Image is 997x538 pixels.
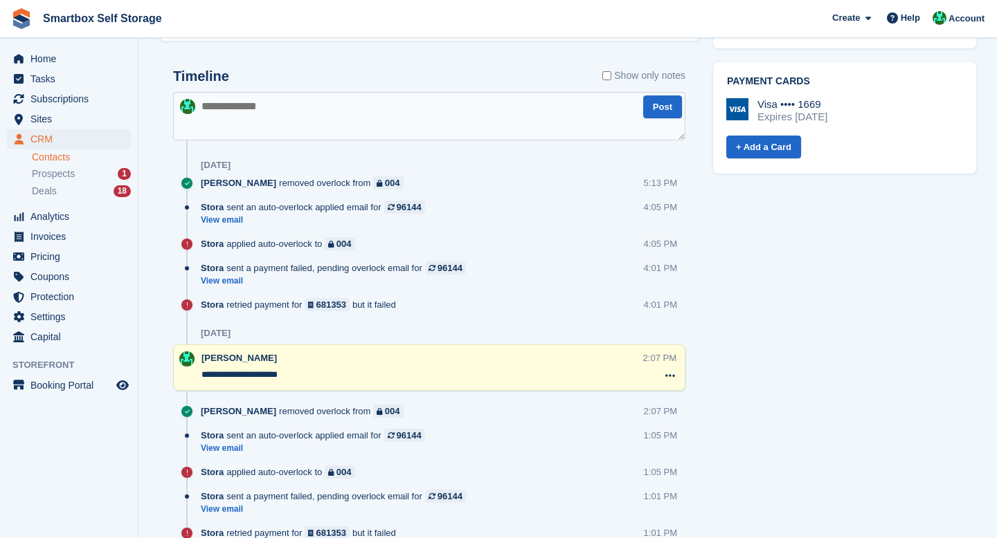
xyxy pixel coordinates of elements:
h2: Timeline [173,68,229,84]
span: [PERSON_NAME] [201,405,276,418]
a: 004 [325,465,354,479]
div: removed overlock from [201,405,411,418]
a: menu [7,89,131,109]
a: + Add a Card [726,136,801,158]
a: Deals 18 [32,184,131,198]
span: Stora [201,429,224,442]
div: applied auto-overlock to [201,465,362,479]
div: sent a payment failed, pending overlock email for [201,261,473,275]
a: Contacts [32,151,131,164]
div: removed overlock from [201,176,411,189]
span: [PERSON_NAME] [201,176,276,189]
img: Visa Logo [726,98,748,120]
a: menu [7,227,131,246]
a: Preview store [114,377,131,393]
div: sent an auto-overlock applied email for [201,201,432,214]
a: 96144 [425,490,466,503]
div: sent an auto-overlock applied email for [201,429,432,442]
span: Stora [201,298,224,311]
a: 004 [373,176,403,189]
div: 2:07 PM [643,351,676,364]
span: Analytics [30,207,114,226]
div: 1:05 PM [644,429,677,442]
a: 96144 [384,429,425,442]
div: 4:01 PM [644,298,677,311]
a: menu [7,207,131,226]
span: Storefront [12,358,138,372]
label: Show only notes [602,68,685,83]
div: 4:01 PM [644,261,677,275]
span: Sites [30,109,114,129]
div: 1:01 PM [644,490,677,503]
span: Account [949,12,985,26]
div: 96144 [397,201,422,214]
div: [DATE] [201,328,231,339]
div: 4:05 PM [644,237,677,250]
a: menu [7,69,131,89]
div: 1:05 PM [644,465,677,479]
img: Elinor Shepherd [179,351,195,367]
div: 5:13 PM [644,176,677,189]
button: Post [643,95,682,118]
a: Smartbox Self Storage [37,7,168,30]
div: Expires [DATE] [757,111,827,123]
a: menu [7,267,131,286]
img: Elinor Shepherd [180,99,195,114]
span: Deals [32,185,57,198]
span: Stora [201,465,224,479]
a: menu [7,247,131,266]
a: 004 [373,405,403,418]
a: menu [7,375,131,395]
span: Stora [201,490,224,503]
div: 004 [385,405,400,418]
img: stora-icon-8386f47178a22dfd0bd8f6a31ec36ba5ce8667c1dd55bd0f319d3a0aa187defe.svg [11,8,32,29]
div: [DATE] [201,160,231,171]
div: applied auto-overlock to [201,237,362,250]
a: menu [7,109,131,129]
div: Visa •••• 1669 [757,98,827,111]
img: Elinor Shepherd [933,11,946,25]
span: Invoices [30,227,114,246]
div: 004 [336,465,352,479]
span: Settings [30,307,114,326]
div: 681353 [316,298,346,311]
a: View email [201,503,473,515]
a: 004 [325,237,354,250]
div: 004 [385,176,400,189]
span: Capital [30,327,114,346]
div: 18 [114,185,131,197]
div: 004 [336,237,352,250]
a: 681353 [305,298,350,311]
span: Tasks [30,69,114,89]
div: sent a payment failed, pending overlock email for [201,490,473,503]
div: 1 [118,168,131,180]
span: Stora [201,237,224,250]
a: View email [201,275,473,287]
span: Help [901,11,920,25]
div: 4:05 PM [644,201,677,214]
a: 96144 [384,201,425,214]
span: Coupons [30,267,114,286]
div: 2:07 PM [644,405,677,418]
span: Protection [30,287,114,306]
span: Pricing [30,247,114,266]
a: menu [7,327,131,346]
a: Prospects 1 [32,167,131,181]
div: 96144 [397,429,422,442]
h2: Payment cards [727,76,962,87]
span: Home [30,49,114,68]
input: Show only notes [602,68,611,83]
span: Stora [201,201,224,214]
span: Create [832,11,860,25]
a: menu [7,307,131,326]
div: 96144 [438,490,462,503]
span: Booking Portal [30,375,114,395]
span: CRM [30,129,114,149]
span: Stora [201,261,224,275]
a: menu [7,129,131,149]
span: Subscriptions [30,89,114,109]
span: Prospects [32,167,75,180]
div: 96144 [438,261,462,275]
div: retried payment for but it failed [201,298,403,311]
a: menu [7,287,131,306]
